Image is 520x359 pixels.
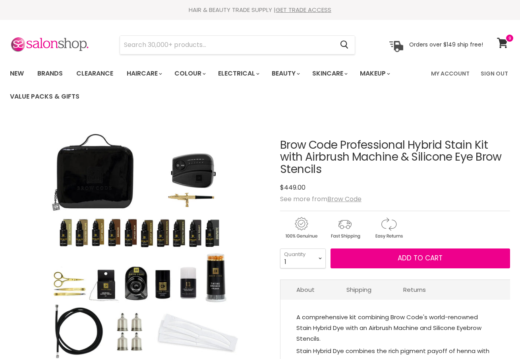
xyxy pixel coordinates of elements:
[327,194,361,204] a: Brow Code
[31,65,69,82] a: Brands
[334,36,355,54] button: Search
[426,65,474,82] a: My Account
[121,65,167,82] a: Haircare
[296,312,494,345] p: A comprehensive kit combining Brow Code's world-renowned Stain Hybrid Dye with an Airbrush Machin...
[280,280,331,299] a: About
[120,36,334,54] input: Search
[306,65,352,82] a: Skincare
[354,65,395,82] a: Makeup
[280,248,326,268] select: Quantity
[70,65,119,82] a: Clearance
[4,62,426,108] ul: Main menu
[4,88,85,105] a: Value Packs & Gifts
[476,65,513,82] a: Sign Out
[120,35,355,54] form: Product
[280,183,305,192] span: $449.00
[280,194,361,204] span: See more from
[280,139,510,176] h1: Brow Code Professional Hybrid Stain Kit with Airbrush Machine & Silicone Eye Brow Stencils
[398,253,443,263] span: Add to cart
[280,216,322,240] img: genuine.gif
[331,280,387,299] a: Shipping
[276,6,331,14] a: GET TRADE ACCESS
[409,41,483,48] p: Orders over $149 ship free!
[168,65,211,82] a: Colour
[324,216,366,240] img: shipping.gif
[331,248,510,268] button: Add to cart
[212,65,264,82] a: Electrical
[387,280,442,299] a: Returns
[4,65,30,82] a: New
[266,65,305,82] a: Beauty
[367,216,410,240] img: returns.gif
